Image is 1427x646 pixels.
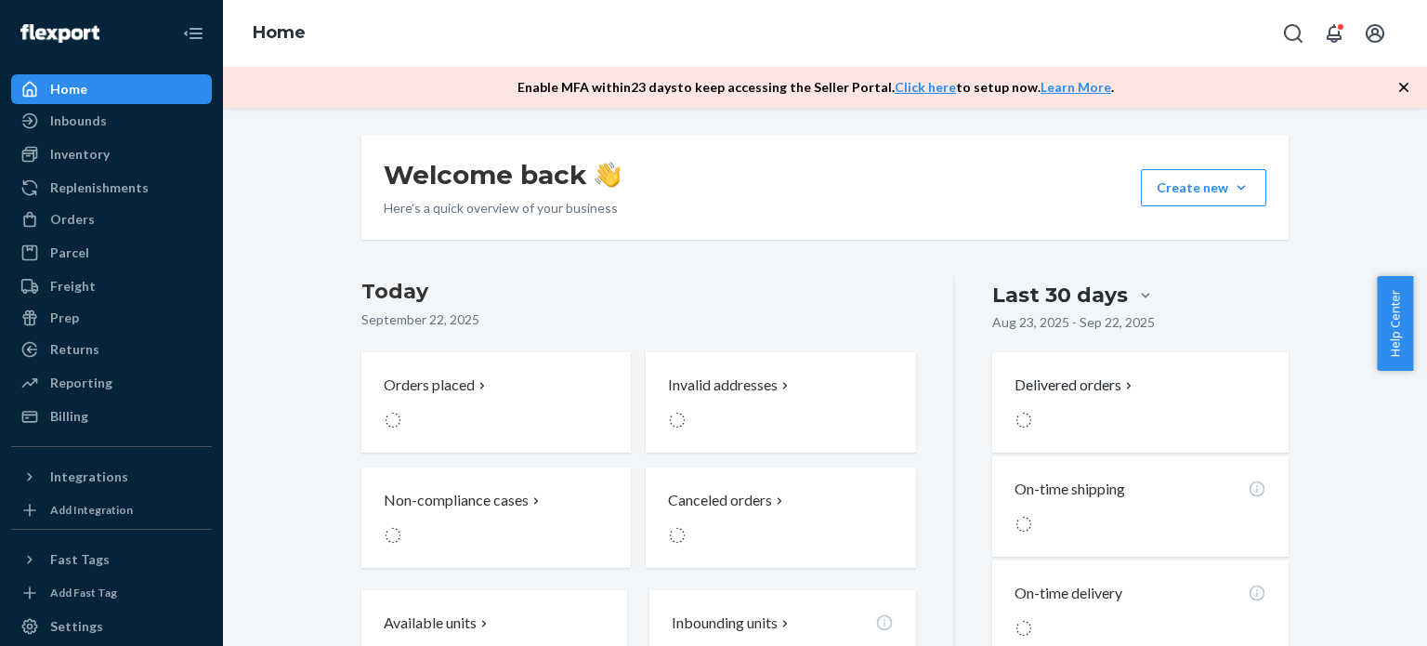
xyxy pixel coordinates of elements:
div: Replenishments [50,178,149,197]
button: Integrations [11,462,212,492]
div: Orders [50,210,95,229]
div: Parcel [50,244,89,262]
div: Prep [50,309,79,327]
a: Inventory [11,139,212,169]
div: Reporting [50,374,112,392]
img: hand-wave emoji [595,162,621,188]
div: Home [50,80,87,99]
a: Home [253,22,306,43]
p: Available units [384,613,477,634]
div: Freight [50,277,96,296]
p: Non-compliance cases [384,490,529,511]
a: Learn More [1041,79,1111,95]
div: Inventory [50,145,110,164]
a: Inbounds [11,106,212,136]
a: Replenishments [11,173,212,203]
p: Here’s a quick overview of your business [384,199,621,218]
p: Aug 23, 2025 - Sep 22, 2025 [992,313,1155,332]
div: Inbounds [50,112,107,130]
a: Home [11,74,212,104]
button: Create new [1141,169,1266,206]
p: Inbounding units [672,613,778,634]
p: Enable MFA within 23 days to keep accessing the Seller Portal. to setup now. . [517,78,1114,97]
ol: breadcrumbs [238,7,321,60]
a: Billing [11,402,212,431]
button: Delivered orders [1015,375,1136,396]
a: Add Fast Tag [11,582,212,604]
p: On-time shipping [1015,479,1125,500]
p: On-time delivery [1015,583,1122,604]
img: Flexport logo [20,24,99,43]
button: Open notifications [1316,15,1353,52]
button: Help Center [1377,276,1413,371]
h3: Today [361,277,916,307]
button: Non-compliance cases [361,468,631,568]
div: Billing [50,407,88,426]
a: Settings [11,612,212,641]
div: Fast Tags [50,550,110,569]
div: Returns [50,340,99,359]
button: Open account menu [1356,15,1394,52]
button: Fast Tags [11,545,212,574]
span: Support [37,13,104,30]
a: Orders [11,204,212,234]
button: Invalid addresses [646,352,915,453]
button: Canceled orders [646,468,915,568]
a: Parcel [11,238,212,268]
div: Integrations [50,468,128,486]
div: Settings [50,617,103,636]
button: Orders placed [361,352,631,453]
a: Add Integration [11,499,212,521]
a: Click here [895,79,956,95]
a: Reporting [11,368,212,398]
p: Invalid addresses [668,375,778,396]
p: Canceled orders [668,490,772,511]
a: Prep [11,303,212,333]
div: Add Integration [50,502,133,518]
a: Returns [11,335,212,364]
div: Add Fast Tag [50,585,117,600]
p: Orders placed [384,375,475,396]
button: Close Navigation [175,15,212,52]
p: September 22, 2025 [361,310,916,329]
h1: Welcome back [384,158,621,191]
div: Last 30 days [992,281,1128,310]
button: Open Search Box [1275,15,1312,52]
a: Freight [11,271,212,301]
